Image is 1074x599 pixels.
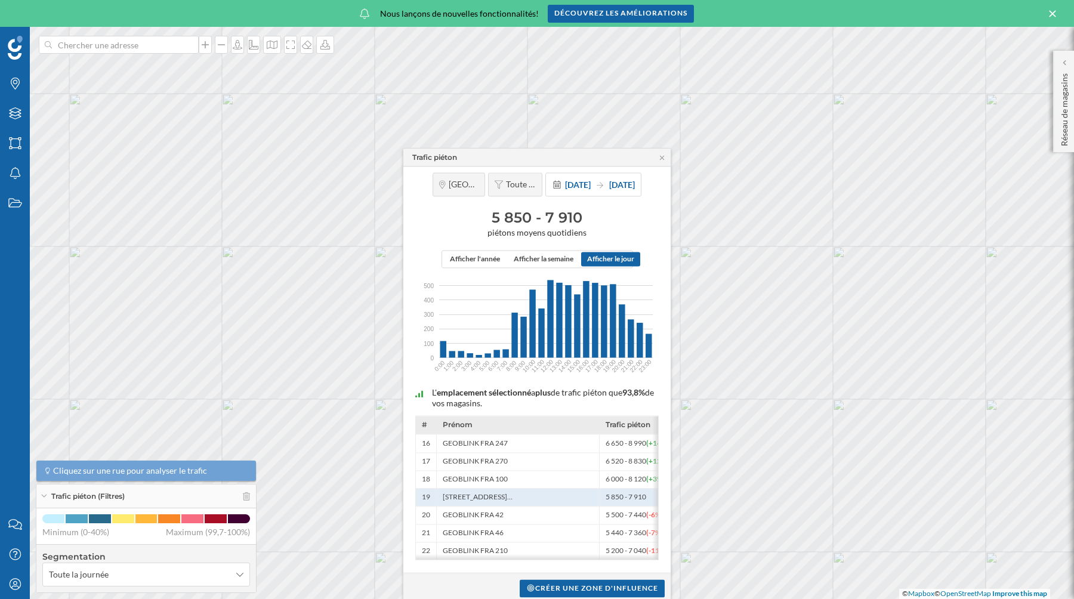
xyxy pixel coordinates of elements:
text: 0:00 [433,359,446,372]
span: 5 200 - 7 040 [606,546,668,556]
span: Trafic piéton [606,421,650,430]
text: 10:00 [521,358,537,373]
span: Trafic piéton (Filtres) [51,491,125,502]
span: emplacement sélectionné [437,388,531,398]
span: Cliquez sur une rue pour analyser le trafic [53,465,207,477]
span: Toute la journée [506,179,536,190]
span: [GEOGRAPHIC_DATA] [449,179,479,190]
span: 6 520 - 8 830 [606,457,669,467]
span: 17 [422,457,430,467]
text: 7:00 [496,359,509,372]
span: Prénom [443,421,473,430]
span: 100 [424,339,434,348]
span: 22 [422,546,430,556]
text: 21:00 [619,358,635,373]
h3: 5 850 - 7 910 [409,208,665,227]
text: 1:00 [442,359,455,372]
span: 5 500 - 7 440 [606,511,663,520]
text: 19:00 [602,358,618,373]
text: 3:00 [460,359,473,372]
span: plus [535,388,551,398]
a: Improve this map [992,589,1047,598]
text: 8:00 [505,359,518,372]
text: 12:00 [539,358,555,373]
span: 300 [424,310,434,319]
span: 6 000 - 8 120 [606,475,665,484]
span: 200 [424,325,434,334]
text: 18:00 [593,358,609,373]
span: 16 [422,439,430,448]
span: # [422,421,427,430]
text: 5:00 [478,359,491,372]
span: Minimum (0-40%) [42,526,109,538]
span: 19 [422,493,430,502]
span: GEOBLINK FRA 100 [443,475,508,484]
text: 15:00 [566,358,582,373]
span: [STREET_ADDRESS]… [443,493,513,502]
span: piétons moyens quotidiens [409,227,665,238]
img: intelligent_assistant_bucket_2.svg [415,390,423,397]
text: 13:00 [548,358,564,373]
span: Afficher l'année [450,254,500,265]
span: 0 [430,354,434,363]
text: 22:00 [628,358,644,373]
a: Mapbox [908,589,934,598]
text: 11:00 [530,358,546,373]
p: Réseau de magasins [1058,69,1070,146]
span: de trafic piéton que [551,388,622,398]
text: 17:00 [584,358,600,373]
span: GEOBLINK FRA 46 [443,529,504,538]
text: 6:00 [487,359,500,372]
span: 21 [422,529,430,538]
text: 4:00 [469,359,482,372]
span: 5 440 - 7 360 [606,529,663,538]
span: de vos magasins. [432,388,654,409]
span: 400 [424,296,434,305]
span: Assistance [24,8,82,19]
span: (+12%) [646,457,669,466]
span: [DATE] [565,180,591,190]
span: (-6%) [646,511,663,520]
text: 2:00 [451,359,464,372]
span: Afficher la semaine [514,254,573,265]
img: Logo Geoblink [8,36,23,60]
span: 6 650 - 8 990 [606,439,669,448]
span: L' [432,388,437,398]
a: OpenStreetMap [940,589,991,598]
span: (-7%) [646,529,663,538]
span: 93,8% [622,388,645,398]
text: 23:00 [637,358,653,373]
div: Trafic piéton [412,152,457,163]
span: Toute la journée [49,569,109,581]
span: a [531,388,535,398]
div: © © [899,589,1050,599]
span: GEOBLINK FRA 270 [443,457,508,467]
span: (+14%) [646,439,669,447]
text: 9:00 [514,359,527,372]
span: GEOBLINK FRA 42 [443,511,504,520]
span: 18 [422,475,430,484]
span: (-11%) [646,546,668,555]
span: 500 [424,281,434,290]
span: 20 [422,511,430,520]
h4: Segmentation [42,551,250,563]
text: 20:00 [610,358,626,373]
span: GEOBLINK FRA 247 [443,439,508,448]
span: Nous lançons de nouvelles fonctionnalités! [380,8,539,20]
span: GEOBLINK FRA 210 [443,546,508,556]
span: 5 850 - 7 910 [606,493,649,502]
text: 16:00 [575,358,591,373]
text: 14:00 [557,358,573,373]
span: Maximum (99,7-100%) [166,526,250,538]
span: Afficher le jour [587,254,634,265]
span: (+3%) [646,475,665,484]
span: [DATE] [609,180,635,190]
